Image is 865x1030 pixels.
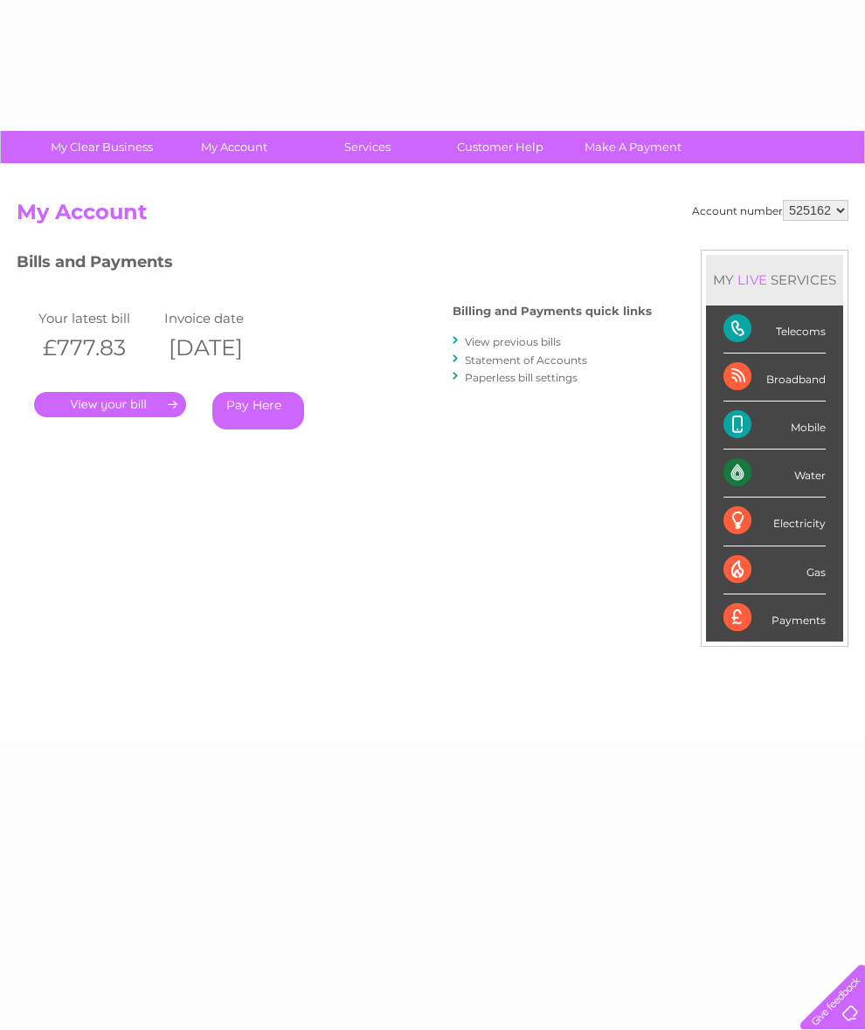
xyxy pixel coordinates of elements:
h4: Billing and Payments quick links [453,305,652,318]
a: Make A Payment [561,131,705,163]
th: [DATE] [160,330,286,366]
a: Customer Help [428,131,572,163]
div: Broadband [723,354,826,402]
td: Invoice date [160,306,286,330]
a: Services [295,131,439,163]
a: My Account [163,131,307,163]
th: £777.83 [34,330,160,366]
a: My Clear Business [30,131,174,163]
div: LIVE [734,271,771,288]
div: MY SERVICES [706,255,843,305]
a: Paperless bill settings [465,371,578,384]
div: Gas [723,546,826,594]
h2: My Account [17,200,848,233]
h3: Bills and Payments [17,250,652,280]
div: Water [723,450,826,498]
td: Your latest bill [34,306,160,330]
div: Payments [723,594,826,642]
a: Statement of Accounts [465,354,587,367]
div: Electricity [723,498,826,546]
a: . [34,392,186,417]
a: Pay Here [212,392,304,429]
div: Telecoms [723,306,826,354]
a: View previous bills [465,335,561,348]
div: Mobile [723,402,826,450]
div: Account number [692,200,848,221]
